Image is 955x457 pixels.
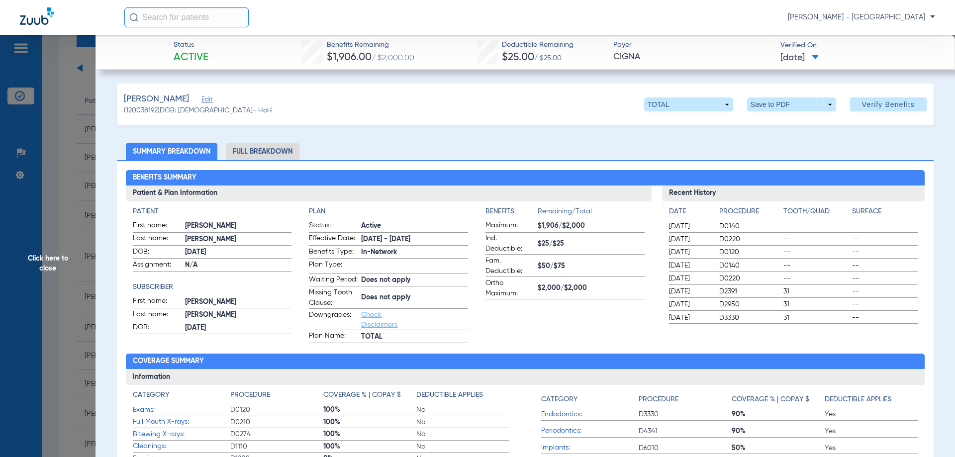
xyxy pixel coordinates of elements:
span: Bitewing X-rays: [133,429,230,440]
span: DOB: [133,247,182,259]
h3: Information [126,369,925,385]
span: [DATE] [185,323,292,333]
span: [DATE] [780,52,819,64]
span: Active [174,51,208,65]
span: 100% [323,429,416,439]
h4: Procedure [719,206,780,217]
span: -- [852,286,918,296]
span: Benefits Remaining [327,40,414,50]
span: Implants: [541,443,639,453]
span: D0274 [230,429,323,439]
h4: Plan [309,206,468,217]
h4: Coverage % | Copay $ [732,394,809,405]
button: Verify Benefits [850,97,927,111]
span: [DATE] [669,274,711,283]
app-breakdown-title: Deductible Applies [825,390,918,408]
span: DOB: [133,322,182,334]
span: Yes [825,443,918,453]
span: D0220 [719,234,780,244]
span: -- [783,234,849,244]
span: Last name: [133,309,182,321]
span: D0120 [719,247,780,257]
span: 50% [732,443,825,453]
app-breakdown-title: Deductible Applies [416,390,509,404]
span: D6010 [639,443,732,453]
h3: Patient & Plan Information [126,185,652,201]
span: Ind. Deductible: [485,233,534,254]
li: Summary Breakdown [126,143,217,160]
span: Assignment: [133,260,182,272]
span: No [416,429,509,439]
h4: Patient [133,206,292,217]
app-breakdown-title: Coverage % | Copay $ [732,390,825,408]
h4: Category [541,394,577,405]
h2: Benefits Summary [126,170,925,186]
span: -- [783,221,849,231]
span: -- [783,247,849,257]
span: First name: [133,220,182,232]
h4: Surface [852,206,918,217]
input: Search for patients [124,7,249,27]
h4: Subscriber [133,282,292,292]
h2: Coverage Summary [126,354,925,369]
span: Maximum: [485,220,534,232]
app-breakdown-title: Procedure [639,390,732,408]
h4: Deductible Applies [825,394,891,405]
span: -- [852,299,918,309]
span: Status [174,40,208,50]
span: [DATE] [669,221,711,231]
span: Yes [825,426,918,436]
span: [DATE] [669,247,711,257]
span: D3330 [639,409,732,419]
span: No [416,405,509,415]
span: D0140 [719,221,780,231]
app-breakdown-title: Surface [852,206,918,220]
span: Fam. Deductible: [485,256,534,276]
h4: Tooth/Quad [783,206,849,217]
span: D3330 [719,313,780,323]
span: No [416,442,509,452]
span: [PERSON_NAME] [185,297,292,307]
span: Payer [613,40,772,50]
span: [DATE] [185,247,292,258]
span: Plan Type: [309,260,358,273]
h4: Deductible Applies [416,390,483,400]
span: -- [852,234,918,244]
span: (120038192) DOB: [DEMOGRAPHIC_DATA] - HoH [124,105,272,116]
span: No [416,417,509,427]
span: Downgrades: [309,310,358,330]
span: Missing Tooth Clause: [309,287,358,308]
button: TOTAL [644,97,733,111]
span: $25/$25 [538,239,645,249]
span: N/A [185,260,292,271]
span: Last name: [133,233,182,245]
span: / $25.00 [534,55,562,62]
span: D1110 [230,442,323,452]
span: Exams: [133,405,230,415]
span: Benefits Type: [309,247,358,259]
span: In-Network [361,247,468,258]
span: Full Mouth X-rays: [133,417,230,427]
span: Verified On [780,40,939,51]
span: -- [852,274,918,283]
span: Periodontics: [541,426,639,436]
span: Active [361,221,468,231]
app-breakdown-title: Date [669,206,711,220]
span: D0220 [719,274,780,283]
span: D0120 [230,405,323,415]
span: [DATE] [669,261,711,271]
span: 90% [732,426,825,436]
span: Waiting Period: [309,274,358,286]
span: Cleanings: [133,441,230,452]
span: [PERSON_NAME] [185,234,292,245]
h4: Procedure [230,390,270,400]
a: Check Disclaimers [361,311,397,328]
span: [DATE] - [DATE] [361,234,468,245]
app-breakdown-title: Category [541,390,639,408]
span: 100% [323,442,416,452]
span: D2950 [719,299,780,309]
span: 31 [783,286,849,296]
div: Chat Widget [905,409,955,457]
